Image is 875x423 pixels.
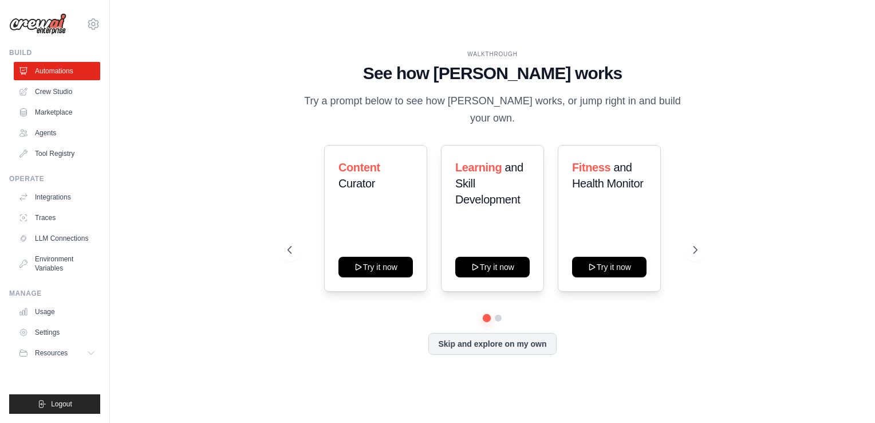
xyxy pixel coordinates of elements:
[14,188,100,206] a: Integrations
[14,303,100,321] a: Usage
[455,161,523,206] span: and Skill Development
[338,161,380,174] span: Content
[428,333,556,355] button: Skip and explore on my own
[300,93,685,127] p: Try a prompt below to see how [PERSON_NAME] works, or jump right in and build your own.
[572,161,643,190] span: and Health Monitor
[14,250,100,277] a: Environment Variables
[14,124,100,142] a: Agents
[572,257,647,277] button: Try it now
[338,257,413,277] button: Try it now
[572,161,610,174] span: Fitness
[9,394,100,414] button: Logout
[9,289,100,298] div: Manage
[14,83,100,101] a: Crew Studio
[14,103,100,122] a: Marketplace
[287,63,697,84] h1: See how [PERSON_NAME] works
[9,174,100,183] div: Operate
[455,161,502,174] span: Learning
[14,229,100,248] a: LLM Connections
[14,62,100,80] a: Automations
[14,209,100,227] a: Traces
[14,323,100,342] a: Settings
[338,177,375,190] span: Curator
[14,344,100,362] button: Resources
[9,13,66,35] img: Logo
[9,48,100,57] div: Build
[35,348,68,358] span: Resources
[455,257,530,277] button: Try it now
[51,399,72,409] span: Logout
[14,144,100,163] a: Tool Registry
[287,50,697,58] div: WALKTHROUGH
